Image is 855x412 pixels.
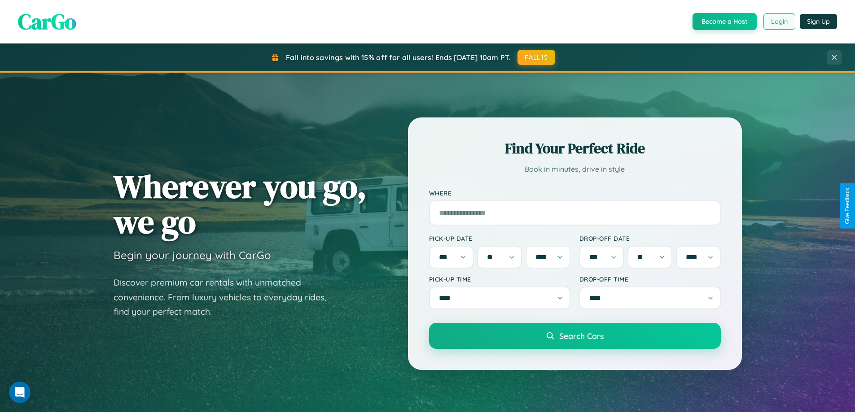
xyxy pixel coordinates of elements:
h3: Begin your journey with CarGo [114,248,271,262]
h1: Wherever you go, we go [114,169,367,239]
label: Drop-off Date [579,234,721,242]
button: Sign Up [800,14,837,29]
span: Fall into savings with 15% off for all users! Ends [DATE] 10am PT. [286,53,511,62]
button: Login [763,13,795,30]
span: Search Cars [559,331,604,341]
label: Pick-up Date [429,234,570,242]
p: Book in minutes, drive in style [429,163,721,176]
h2: Find Your Perfect Ride [429,139,721,158]
button: Become a Host [693,13,757,30]
span: CarGo [18,7,76,36]
p: Discover premium car rentals with unmatched convenience. From luxury vehicles to everyday rides, ... [114,275,338,319]
iframe: Intercom live chat [9,382,31,403]
button: Search Cars [429,323,721,349]
label: Pick-up Time [429,275,570,283]
label: Where [429,189,721,197]
div: Give Feedback [844,188,851,224]
button: FALL15 [517,50,555,65]
label: Drop-off Time [579,275,721,283]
